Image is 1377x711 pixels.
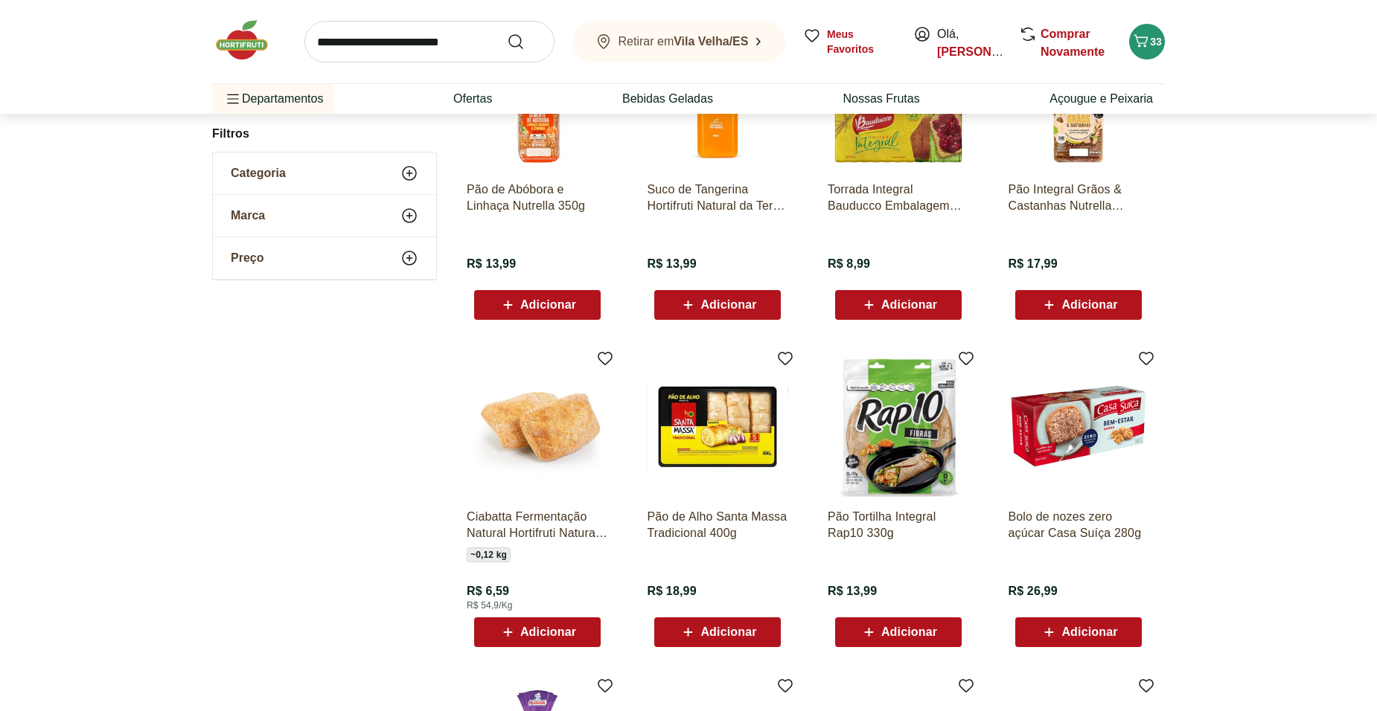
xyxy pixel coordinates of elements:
[1015,617,1142,647] button: Adicionar
[213,152,436,194] button: Categoria
[1008,181,1149,214] a: Pão Integral Grãos & Castanhas Nutrella Pacote 450G
[654,617,781,647] button: Adicionar
[937,25,1003,61] span: Olá,
[520,299,576,311] span: Adicionar
[619,35,749,48] span: Retirar em
[1008,583,1057,599] span: R$ 26,99
[231,208,265,223] span: Marca
[803,27,895,57] a: Meus Favoritos
[843,90,920,108] a: Nossas Frutas
[467,181,608,214] a: Pão de Abóbora e Linhaça Nutrella 350g
[474,617,601,647] button: Adicionar
[453,90,492,108] a: Ofertas
[835,290,962,320] button: Adicionar
[654,290,781,320] button: Adicionar
[212,119,437,149] h2: Filtros
[828,256,870,272] span: R$ 8,99
[231,251,263,266] span: Preço
[1008,256,1057,272] span: R$ 17,99
[700,299,756,311] span: Adicionar
[1150,36,1162,48] span: 33
[647,355,788,497] img: Pão de Alho Santa Massa Tradicional 400g
[937,45,1037,58] a: [PERSON_NAME]
[647,181,788,214] a: Suco de Tangerina Hortifruti Natural da Terra 500ml
[572,21,785,62] button: Retirar emVila Velha/ES
[700,626,756,638] span: Adicionar
[467,509,608,541] a: Ciabatta Fermentação Natural Hortifruti Natural da Terra
[1008,509,1149,541] a: Bolo de nozes zero açúcar Casa Suíça 280g
[622,90,713,108] a: Bebidas Geladas
[507,33,543,51] button: Submit Search
[224,81,242,117] button: Menu
[827,27,895,57] span: Meus Favoritos
[1008,355,1149,497] img: Bolo de nozes zero açúcar Casa Suíça 280g
[828,583,877,599] span: R$ 13,99
[881,299,937,311] span: Adicionar
[647,583,696,599] span: R$ 18,99
[1015,290,1142,320] button: Adicionar
[467,547,511,562] span: ~ 0,12 kg
[1061,626,1117,638] span: Adicionar
[467,583,509,599] span: R$ 6,59
[231,166,286,181] span: Categoria
[520,626,576,638] span: Adicionar
[828,181,969,214] a: Torrada Integral Bauducco Embalagem 142G
[674,35,748,48] b: Vila Velha/ES
[881,626,937,638] span: Adicionar
[835,617,962,647] button: Adicionar
[304,21,555,62] input: search
[828,355,969,497] img: Pão Tortilha Integral Rap10 330g
[828,509,969,541] a: Pão Tortilha Integral Rap10 330g
[467,355,608,497] img: Ciabatta Fermentação Natural Hortifruti Natural da Terra
[213,195,436,237] button: Marca
[647,509,788,541] a: Pão de Alho Santa Massa Tradicional 400g
[467,599,513,611] span: R$ 54,9/Kg
[1041,28,1105,58] a: Comprar Novamente
[467,256,516,272] span: R$ 13,99
[647,256,696,272] span: R$ 13,99
[1049,90,1153,108] a: Açougue e Peixaria
[474,290,601,320] button: Adicionar
[224,81,323,117] span: Departamentos
[1061,299,1117,311] span: Adicionar
[213,237,436,279] button: Preço
[212,18,287,62] img: Hortifruti
[1129,24,1165,59] button: Carrinho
